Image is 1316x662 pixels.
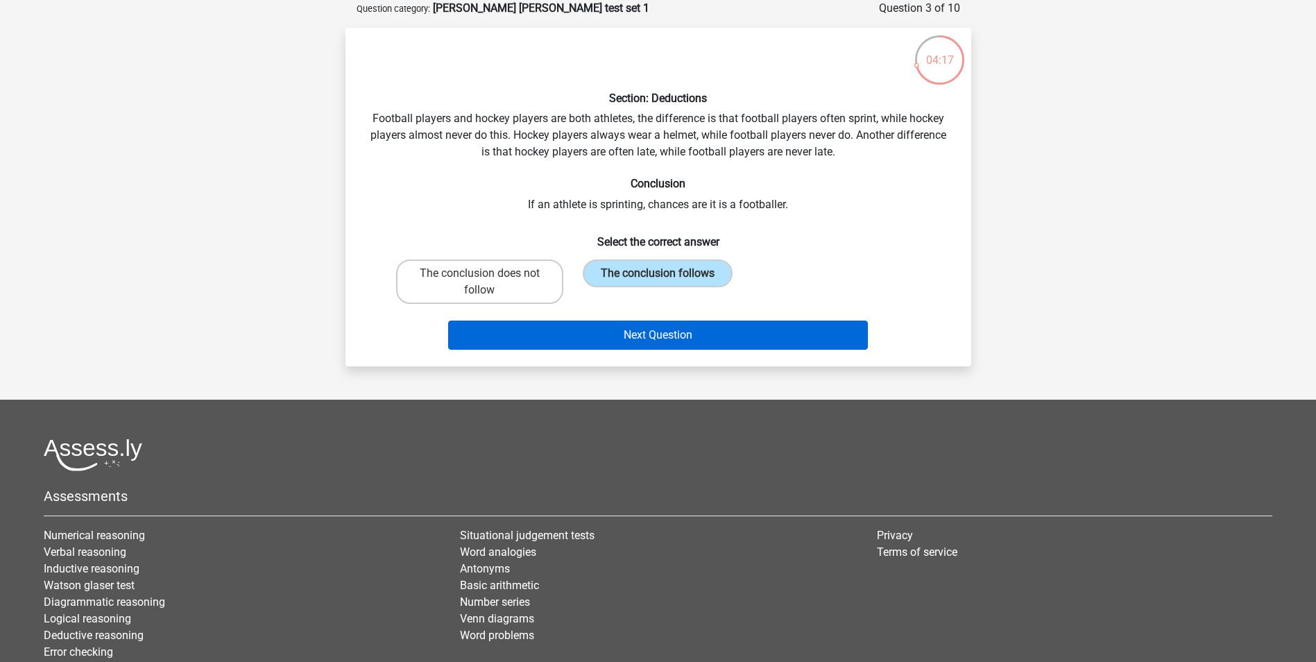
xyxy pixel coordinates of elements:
[44,645,113,659] a: Error checking
[44,529,145,542] a: Numerical reasoning
[877,529,913,542] a: Privacy
[368,177,949,190] h6: Conclusion
[44,545,126,559] a: Verbal reasoning
[460,529,595,542] a: Situational judgement tests
[44,488,1272,504] h5: Assessments
[351,39,966,355] div: Football players and hockey players are both athletes, the difference is that football players of...
[448,321,868,350] button: Next Question
[44,579,135,592] a: Watson glaser test
[460,612,534,625] a: Venn diagrams
[583,260,733,287] label: The conclusion follows
[44,595,165,609] a: Diagrammatic reasoning
[44,439,142,471] img: Assessly logo
[460,629,534,642] a: Word problems
[460,579,539,592] a: Basic arithmetic
[44,562,139,575] a: Inductive reasoning
[44,612,131,625] a: Logical reasoning
[914,34,966,69] div: 04:17
[357,3,430,14] small: Question category:
[460,545,536,559] a: Word analogies
[460,595,530,609] a: Number series
[368,224,949,248] h6: Select the correct answer
[368,92,949,105] h6: Section: Deductions
[460,562,510,575] a: Antonyms
[396,260,563,304] label: The conclusion does not follow
[877,545,957,559] a: Terms of service
[44,629,144,642] a: Deductive reasoning
[433,1,649,15] strong: [PERSON_NAME] [PERSON_NAME] test set 1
